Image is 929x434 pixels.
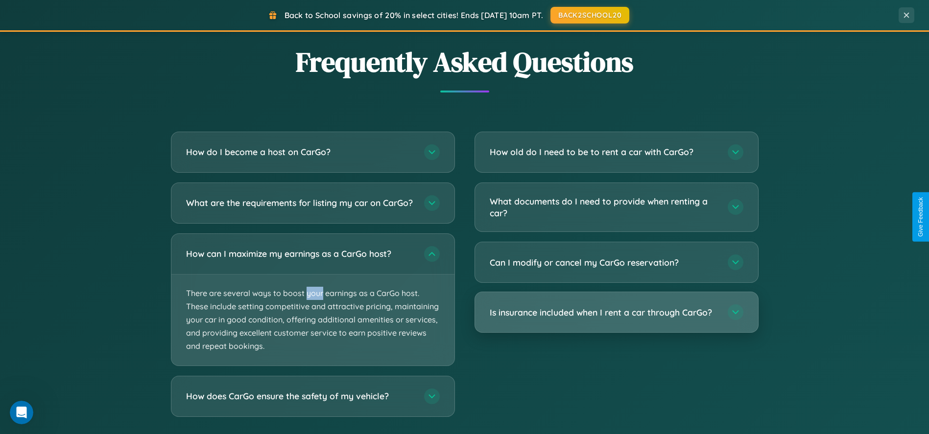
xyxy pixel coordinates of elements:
span: Back to School savings of 20% in select cities! Ends [DATE] 10am PT. [285,10,543,20]
h3: Can I modify or cancel my CarGo reservation? [490,256,718,269]
h3: Is insurance included when I rent a car through CarGo? [490,306,718,319]
h3: How old do I need to be to rent a car with CarGo? [490,146,718,158]
p: There are several ways to boost your earnings as a CarGo host. These include setting competitive ... [171,274,454,365]
h3: What are the requirements for listing my car on CarGo? [186,197,414,209]
div: Give Feedback [917,197,924,237]
h3: What documents do I need to provide when renting a car? [490,195,718,219]
h3: How can I maximize my earnings as a CarGo host? [186,248,414,260]
h2: Frequently Asked Questions [171,43,759,81]
h3: How does CarGo ensure the safety of my vehicle? [186,390,414,402]
h3: How do I become a host on CarGo? [186,146,414,158]
iframe: Intercom live chat [10,401,33,424]
button: BACK2SCHOOL20 [550,7,629,23]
